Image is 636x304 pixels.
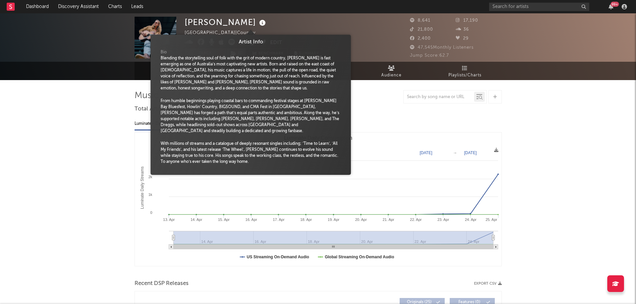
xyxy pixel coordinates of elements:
button: Export CSV [474,282,502,286]
div: [GEOGRAPHIC_DATA] | Country [185,29,263,37]
text: 21. Apr [382,218,394,222]
text: 16. Apr [245,218,257,222]
span: Recent DSP Releases [135,280,189,288]
text: [DATE] [420,150,432,155]
text: Luminate Daily Streams [140,167,145,209]
span: 36 [456,27,469,32]
a: Music [135,62,208,80]
text: [DATE] [464,150,477,155]
a: Playlists/Charts [428,62,502,80]
text: 24. Apr [465,218,476,222]
div: With millions of streams and a catalogue of deeply resonant singles including; ‘Time to Learn’, ‘... [161,141,341,165]
div: Luminate - Daily [135,118,165,129]
button: 99+ [609,4,613,9]
span: 29 [456,36,469,41]
span: 17,190 [456,18,478,23]
text: 20. Apr [355,218,367,222]
a: Audience [355,62,428,80]
text: 14. Apr [190,218,202,222]
text: Global Streaming On-Demand Audio [325,255,394,259]
text: 18. Apr [300,218,312,222]
text: 2k [148,175,152,179]
text: 13. Apr [163,218,175,222]
text: 0 [150,211,152,215]
span: Playlists/Charts [448,71,481,79]
text: US Streaming On-Demand Audio [247,255,309,259]
span: Total Artist Consumption [135,105,201,113]
svg: Luminate Daily Consumption [135,132,501,266]
div: From humble beginnings playing coastal bars to commanding festival stages at [PERSON_NAME] Bay Bl... [161,98,341,134]
div: 99 + [611,2,619,7]
span: 8,641 [410,18,430,23]
text: 19. Apr [328,218,339,222]
span: 2,400 [410,36,431,41]
span: 47,545 Monthly Listeners [410,45,474,50]
div: [PERSON_NAME] [185,17,267,28]
text: 22. Apr [410,218,422,222]
input: Search for artists [489,3,589,11]
span: Bio [161,49,167,55]
text: 23. Apr [437,218,449,222]
input: Search by song name or URL [404,94,474,100]
text: → [453,150,457,155]
span: 21,800 [410,27,433,32]
span: Audience [381,71,402,79]
div: Blending the storytelling soul of folk with the grit of modern country, [PERSON_NAME] is fast eme... [161,55,341,91]
text: Luminate Daily Consumption [284,135,352,141]
span: Jump Score: 62.7 [410,53,449,58]
text: 25. Apr [485,218,497,222]
text: 17. Apr [273,218,284,222]
text: 1k [148,193,152,197]
div: Artist Info [156,38,346,46]
text: 15. Apr [218,218,229,222]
